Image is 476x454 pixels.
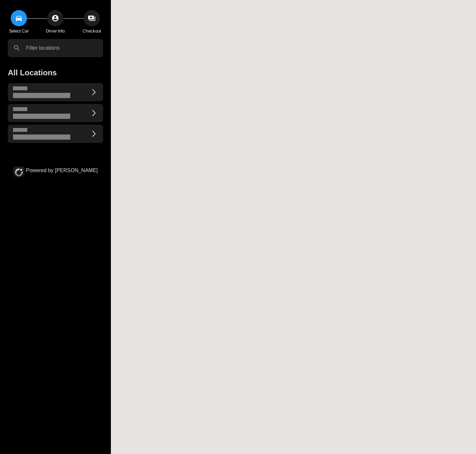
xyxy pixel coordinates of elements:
[43,28,68,34] div: Driver Info
[26,167,98,178] span: Powered by [PERSON_NAME]
[26,44,59,52] label: Filter locations
[15,14,23,22] span: directions_car
[79,28,104,34] div: Checkout
[51,14,59,22] span: account_circle
[88,14,96,22] span: payments
[8,68,103,78] h2: All Locations
[6,28,32,34] div: Select Car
